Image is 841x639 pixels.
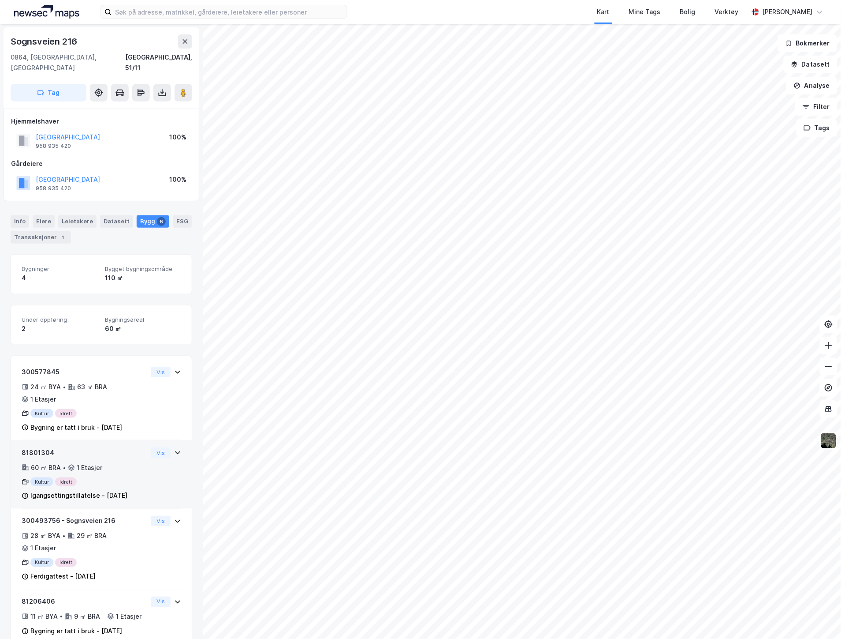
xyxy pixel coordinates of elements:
div: Eiere [33,215,55,228]
div: • [62,533,66,540]
div: ESG [173,215,192,228]
div: 63 ㎡ BRA [77,382,107,392]
button: Analyse [786,77,837,94]
div: Sognsveien 216 [11,34,79,49]
div: Datasett [100,215,133,228]
button: Bokmerker [778,34,837,52]
div: Transaksjoner [11,231,71,244]
div: 28 ㎡ BYA [30,531,60,541]
div: Info [11,215,29,228]
div: 24 ㎡ BYA [30,382,61,392]
div: 1 Etasjer [30,394,56,405]
div: Verktøy [715,7,739,17]
div: Igangsettingstillatelse - [DATE] [30,491,127,501]
div: 0864, [GEOGRAPHIC_DATA], [GEOGRAPHIC_DATA] [11,52,125,73]
div: 81206406 [22,597,147,607]
div: 110 ㎡ [105,273,181,283]
div: 100% [169,132,186,143]
img: 9k= [820,432,837,449]
div: 6 [157,217,166,226]
button: Filter [795,98,837,116]
div: Bygning er tatt i bruk - [DATE] [30,422,122,433]
div: Bolig [680,7,696,17]
div: Bygg [137,215,169,228]
span: Bygningsareal [105,316,181,323]
div: Leietakere [58,215,97,228]
button: Tags [796,119,837,137]
div: 1 Etasjer [116,612,141,622]
div: 1 Etasjer [30,543,56,554]
div: 60 ㎡ BRA [31,462,61,473]
div: 300577845 [22,367,147,377]
div: 958 935 420 [36,185,71,192]
button: Vis [151,367,171,377]
button: Datasett [784,56,837,73]
div: Kontrollprogram for chat [797,597,841,639]
button: Vis [151,516,171,526]
div: 2 [22,323,98,334]
span: Under oppføring [22,316,98,323]
div: • [60,613,63,620]
div: Kart [597,7,610,17]
div: Mine Tags [629,7,661,17]
div: 11 ㎡ BYA [30,612,58,622]
div: Ferdigattest - [DATE] [30,571,96,582]
div: 9 ㎡ BRA [74,612,100,622]
div: [PERSON_NAME] [763,7,813,17]
button: Vis [151,447,171,458]
button: Vis [151,597,171,607]
span: Bygninger [22,265,98,273]
div: [GEOGRAPHIC_DATA], 51/11 [125,52,192,73]
div: Hjemmelshaver [11,116,192,127]
div: Gårdeiere [11,158,192,169]
input: Søk på adresse, matrikkel, gårdeiere, leietakere eller personer [112,5,347,19]
div: 300493756 - Sognsveien 216 [22,516,147,526]
div: 1 Etasjer [77,462,102,473]
button: Tag [11,84,86,101]
img: logo.a4113a55bc3d86da70a041830d287a7e.svg [14,5,79,19]
div: 29 ㎡ BRA [77,531,107,541]
div: • [63,464,66,471]
iframe: Chat Widget [797,597,841,639]
div: 1 [59,233,67,242]
div: 4 [22,273,98,283]
div: Bygning er tatt i bruk - [DATE] [30,626,122,637]
div: 958 935 420 [36,143,71,150]
div: 100% [169,174,186,185]
div: • [63,383,66,391]
div: 60 ㎡ [105,323,181,334]
span: Bygget bygningsområde [105,265,181,273]
div: 81801304 [22,447,147,458]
